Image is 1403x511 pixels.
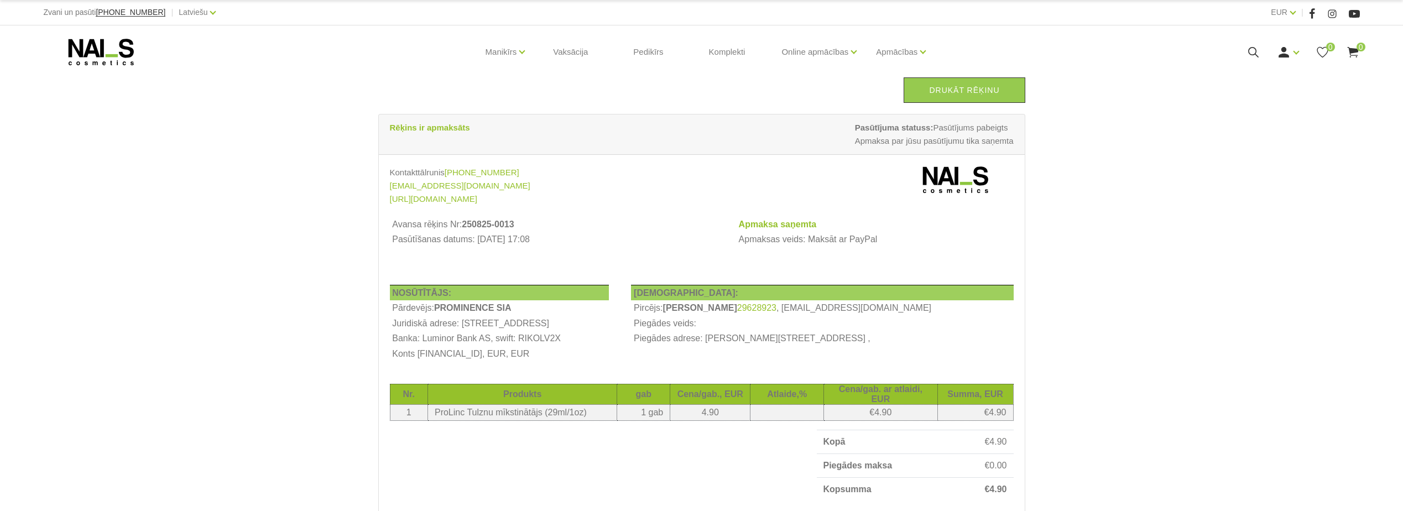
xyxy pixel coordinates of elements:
th: Avansa rēķins Nr: [390,217,714,232]
a: Latviešu [179,6,207,19]
td: Pasūtīšanas datums: [DATE] 17:08 [390,232,714,248]
span: 0 [1326,43,1335,51]
a: Pedikīrs [624,25,672,79]
div: Kontakttālrunis [390,166,693,179]
th: Atlaide,% [750,384,824,404]
span: | [1301,6,1303,19]
span: € [984,461,989,470]
span: € [984,437,989,446]
a: [PHONE_NUMBER] [96,8,165,17]
th: Konts [FINANCIAL_ID], EUR, EUR [390,346,609,362]
span: 0.00 [989,461,1006,470]
strong: Rēķins ir apmaksāts [390,123,470,132]
td: 1 [390,404,427,420]
a: Apmācības [876,30,917,74]
td: €4.90 [937,404,1013,420]
span: Pasūtījums pabeigts Apmaksa par jūsu pasūtījumu tika saņemta [855,121,1014,148]
th: Cena/gab. ar atlaidi, EUR [824,384,937,404]
a: Manikīrs [486,30,517,74]
a: Komplekti [700,25,754,79]
td: ProLinc Tulznu mīkstinātājs (29ml/1oz) [427,404,617,420]
th: Juridiskā adrese: [STREET_ADDRESS] [390,316,609,331]
a: Drukāt rēķinu [904,77,1025,103]
a: [PHONE_NUMBER] [445,166,519,179]
td: Piegādes veids: [631,316,1013,331]
th: [DEMOGRAPHIC_DATA]: [631,285,1013,300]
td: Pārdevējs: [390,300,609,316]
td: Piegādes adrese: [PERSON_NAME][STREET_ADDRESS] , [631,331,1013,347]
strong: Piegādes maksa [823,461,893,470]
a: 29628923 [737,303,776,313]
span: | [171,6,173,19]
b: 250825-0013 [462,220,514,229]
a: 0 [1346,45,1360,59]
strong: Apmaksa saņemta [739,220,817,229]
span: 4.90 [989,484,1006,494]
a: 0 [1316,45,1329,59]
th: NOSŪTĪTĀJS: [390,285,609,300]
td: 1 gab [617,404,670,420]
span: 4.90 [989,437,1006,446]
th: Produkts [427,384,617,404]
a: EUR [1271,6,1287,19]
td: 4.90 [670,404,750,420]
th: Cena/gab., EUR [670,384,750,404]
b: PROMINENCE SIA [434,303,512,312]
a: [EMAIL_ADDRESS][DOMAIN_NAME] [390,179,530,192]
span: 0 [1357,43,1365,51]
td: Avansa rēķins izdrukāts: [DATE] 11:08:10 [390,247,714,263]
a: [URL][DOMAIN_NAME] [390,192,477,206]
strong: Kopā [823,437,846,446]
a: Vaksācija [544,25,597,79]
th: gab [617,384,670,404]
th: Banka: Luminor Bank AS, swift: RIKOLV2X [390,331,609,347]
strong: Kopsumma [823,484,872,494]
strong: Pasūtījuma statuss: [855,123,933,132]
span: € [984,484,989,494]
td: Apmaksas veids: Maksāt ar PayPal [736,232,1014,248]
div: Zvani un pasūti [43,6,165,19]
td: Pircējs: , [EMAIL_ADDRESS][DOMAIN_NAME] [631,300,1013,316]
td: €4.90 [824,404,937,420]
a: Online apmācības [781,30,848,74]
b: [PERSON_NAME] [663,303,737,312]
th: Nr. [390,384,427,404]
th: Summa, EUR [937,384,1013,404]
